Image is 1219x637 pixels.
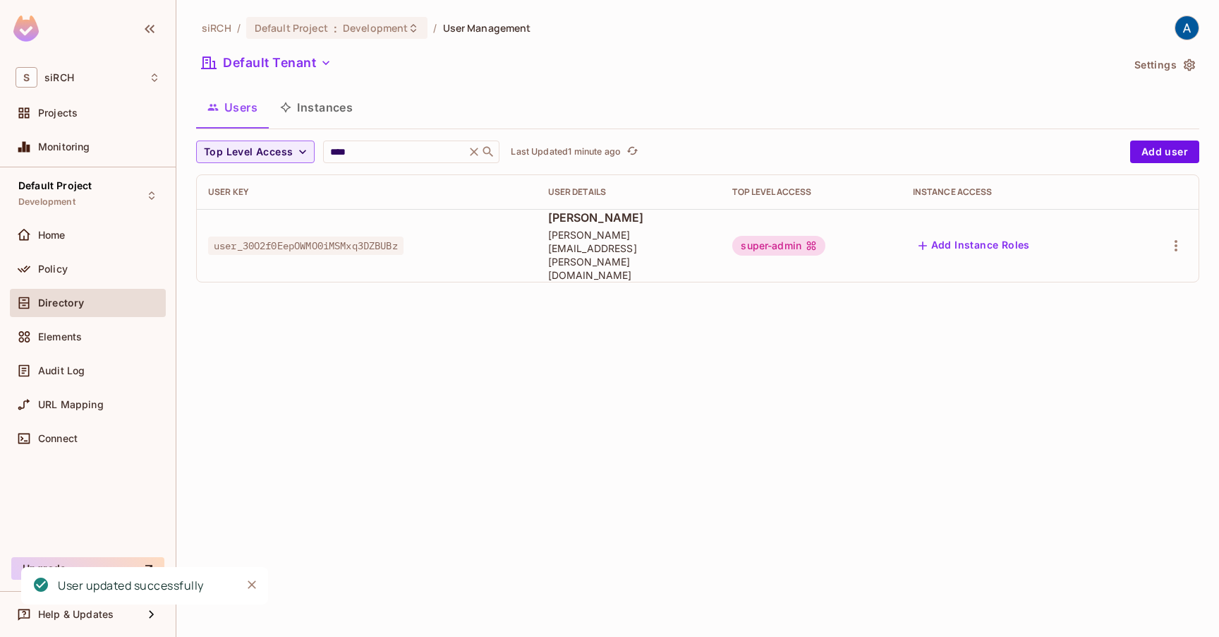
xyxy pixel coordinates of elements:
[269,90,364,125] button: Instances
[38,297,84,309] span: Directory
[38,107,78,119] span: Projects
[38,230,66,241] span: Home
[18,180,92,191] span: Default Project
[548,210,710,225] span: [PERSON_NAME]
[38,263,68,275] span: Policy
[58,577,204,595] div: User updated successfully
[913,186,1117,198] div: Instance Access
[732,186,890,198] div: Top Level Access
[196,141,315,163] button: Top Level Access
[343,21,408,35] span: Development
[333,23,338,34] span: :
[196,90,269,125] button: Users
[548,228,710,282] span: [PERSON_NAME][EMAIL_ADDRESS][PERSON_NAME][DOMAIN_NAME]
[202,21,231,35] span: the active workspace
[255,21,328,35] span: Default Project
[16,67,37,88] span: S
[732,236,825,256] div: super-admin
[204,143,293,161] span: Top Level Access
[38,365,85,376] span: Audit Log
[38,433,78,444] span: Connect
[241,574,262,595] button: Close
[18,196,75,208] span: Development
[38,331,82,343] span: Elements
[548,186,710,198] div: User Details
[1129,54,1199,76] button: Settings
[511,146,621,157] p: Last Updated 1 minute ago
[433,21,437,35] li: /
[38,399,104,410] span: URL Mapping
[13,16,39,42] img: SReyMgAAAABJRU5ErkJggg==
[208,237,404,255] span: user_30O2f0EepOWMO0iMSMxq3DZBUBz
[208,186,526,198] div: User Key
[624,143,641,160] button: refresh
[44,72,74,83] span: Workspace: siRCH
[237,21,241,35] li: /
[38,141,90,153] span: Monitoring
[1130,141,1199,163] button: Add user
[1175,16,1199,40] img: Alison Thomson
[443,21,531,35] span: User Management
[196,52,337,74] button: Default Tenant
[626,145,638,159] span: refresh
[621,143,641,160] span: Click to refresh data
[913,234,1036,257] button: Add Instance Roles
